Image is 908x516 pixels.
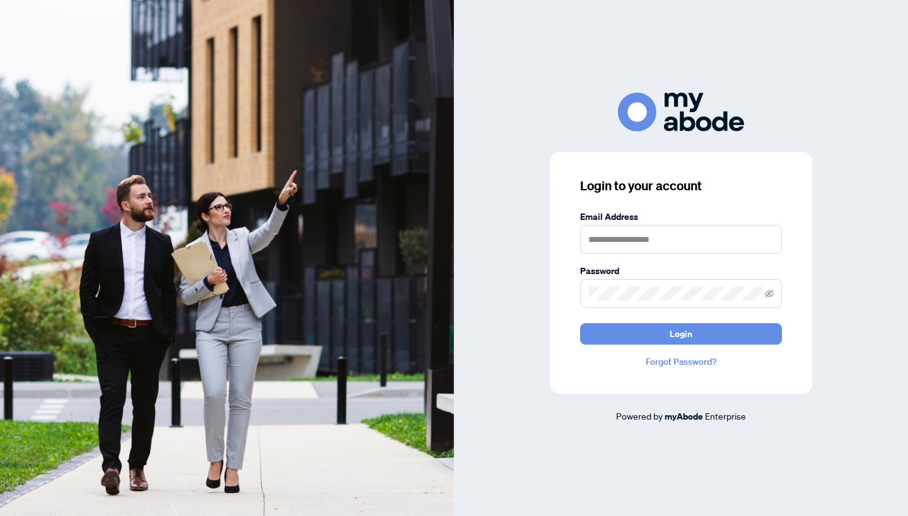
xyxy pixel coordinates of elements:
span: Enterprise [705,410,746,421]
span: eye-invisible [765,289,774,298]
label: Email Address [580,210,782,224]
h3: Login to your account [580,177,782,195]
label: Password [580,264,782,278]
img: ma-logo [618,93,744,131]
a: Forgot Password? [580,355,782,369]
span: Powered by [616,410,663,421]
button: Login [580,323,782,345]
span: Login [670,324,692,344]
a: myAbode [665,410,703,423]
